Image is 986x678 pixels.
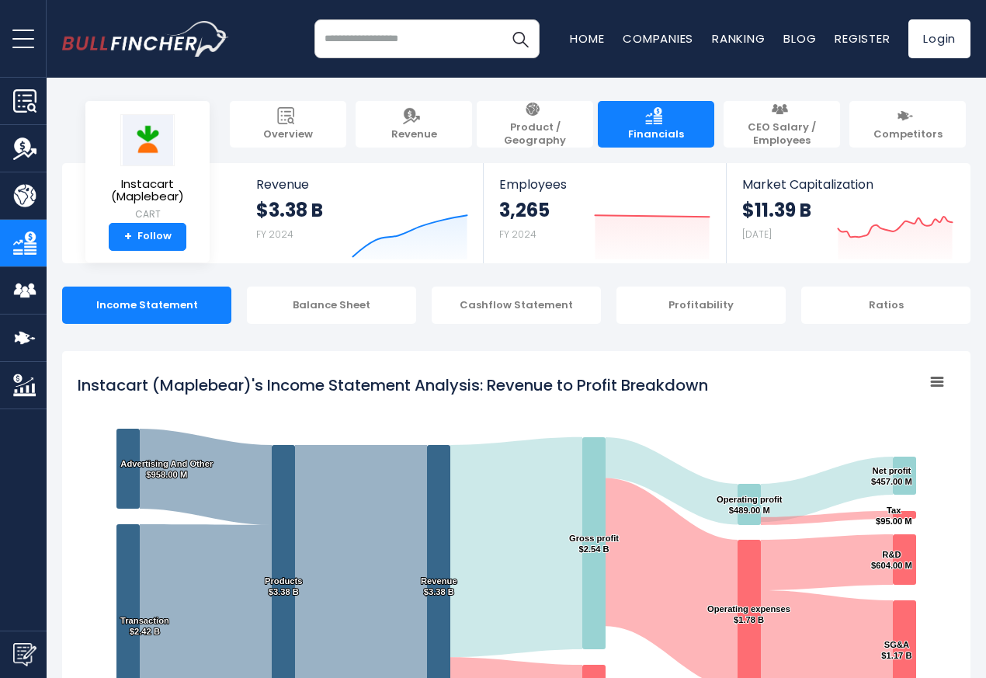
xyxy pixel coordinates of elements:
a: Financials [598,101,714,148]
a: Go to homepage [62,21,229,57]
a: Blog [783,30,816,47]
text: R&D $604.00 M [871,550,912,570]
a: Instacart (Maplebear) CART [97,113,198,223]
a: Home [570,30,604,47]
span: Financials [628,128,684,141]
a: Register [835,30,890,47]
small: [DATE] [742,228,772,241]
a: CEO Salary / Employees [724,101,840,148]
span: Competitors [873,128,943,141]
div: Profitability [616,287,786,324]
div: Ratios [801,287,970,324]
text: Advertising And Other $958.00 M [120,459,214,479]
button: Search [501,19,540,58]
span: Employees [499,177,710,192]
text: Revenue $3.38 B [421,576,457,596]
span: Instacart (Maplebear) [98,178,197,203]
text: Net profit $457.00 M [871,466,912,486]
strong: $11.39 B [742,198,811,222]
tspan: Instacart (Maplebear)'s Income Statement Analysis: Revenue to Profit Breakdown [78,374,708,396]
a: +Follow [109,223,186,251]
text: Tax $95.00 M [876,506,912,526]
a: Revenue $3.38 B FY 2024 [241,163,484,263]
div: Cashflow Statement [432,287,601,324]
text: Operating expenses $1.78 B [707,604,790,624]
a: Market Capitalization $11.39 B [DATE] [727,163,969,263]
img: bullfincher logo [62,21,229,57]
span: Overview [263,128,313,141]
small: FY 2024 [256,228,293,241]
text: Products $3.38 B [265,576,303,596]
span: Market Capitalization [742,177,953,192]
span: Product / Geography [484,121,585,148]
text: Operating profit $489.00 M [717,495,783,515]
text: Transaction $2.42 B [120,616,169,636]
span: Revenue [256,177,468,192]
strong: 3,265 [499,198,550,222]
a: Revenue [356,101,472,148]
span: CEO Salary / Employees [731,121,832,148]
small: FY 2024 [499,228,536,241]
a: Login [908,19,970,58]
a: Competitors [849,101,966,148]
strong: $3.38 B [256,198,323,222]
div: Balance Sheet [247,287,416,324]
text: SG&A $1.17 B [881,640,911,660]
div: Income Statement [62,287,231,324]
text: Gross profit $2.54 B [569,534,619,554]
a: Ranking [712,30,765,47]
strong: + [124,230,132,244]
span: Revenue [391,128,437,141]
a: Employees 3,265 FY 2024 [484,163,725,263]
a: Companies [623,30,693,47]
small: CART [98,207,197,221]
a: Overview [230,101,346,148]
a: Product / Geography [477,101,593,148]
